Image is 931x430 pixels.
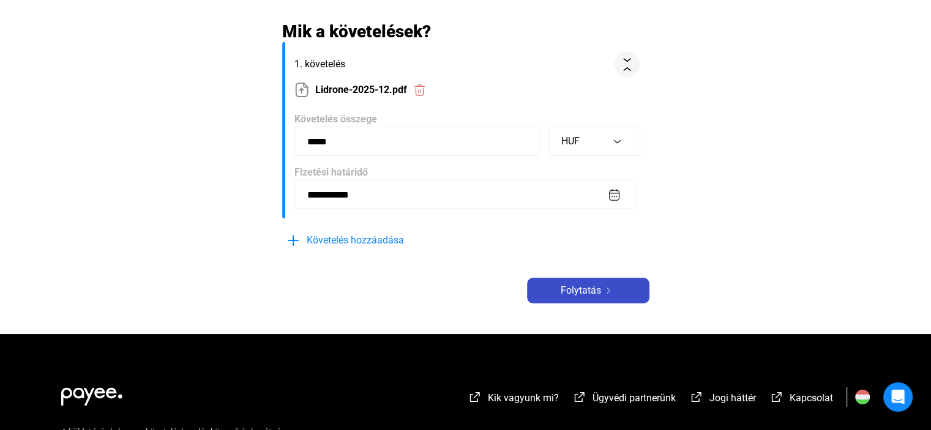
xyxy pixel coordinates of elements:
img: external-link-white [689,391,704,403]
span: HUF [561,135,580,147]
img: HU.svg [855,390,870,404]
button: Folytatásarrow-right-white [527,278,649,303]
button: trash-red [407,77,433,103]
img: external-link-white [468,391,482,403]
span: Fizetési határidő [294,166,368,178]
span: Követelés összege [294,113,377,125]
a: external-link-whiteKapcsolat [769,394,833,406]
span: Kapcsolat [790,392,833,404]
img: plus-blue [286,233,301,248]
div: Open Intercom Messenger [883,382,913,412]
span: Jogi háttér [709,392,756,404]
img: upload-paper [294,83,309,97]
button: collapse [615,51,640,77]
span: 1. követelés [294,57,610,72]
button: plus-blueKövetelés hozzáadása [282,228,466,253]
span: Kik vagyunk mi? [488,392,559,404]
h2: Mik a követelések? [282,21,649,42]
a: external-link-whiteJogi háttér [689,394,756,406]
span: Követelés hozzáadása [307,233,404,248]
span: Lidrone-2025-12.pdf [315,83,407,97]
img: external-link-white [769,391,784,403]
img: white-payee-white-dot.svg [61,380,122,406]
img: external-link-white [572,391,587,403]
a: external-link-whiteKik vagyunk mi? [468,394,559,406]
img: collapse [621,58,634,71]
a: external-link-whiteÜgyvédi partnerünk [572,394,676,406]
button: HUF [548,127,640,156]
span: Ügyvédi partnerünk [593,392,676,404]
img: trash-red [413,84,426,97]
span: Folytatás [561,283,601,298]
img: arrow-right-white [601,287,616,294]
